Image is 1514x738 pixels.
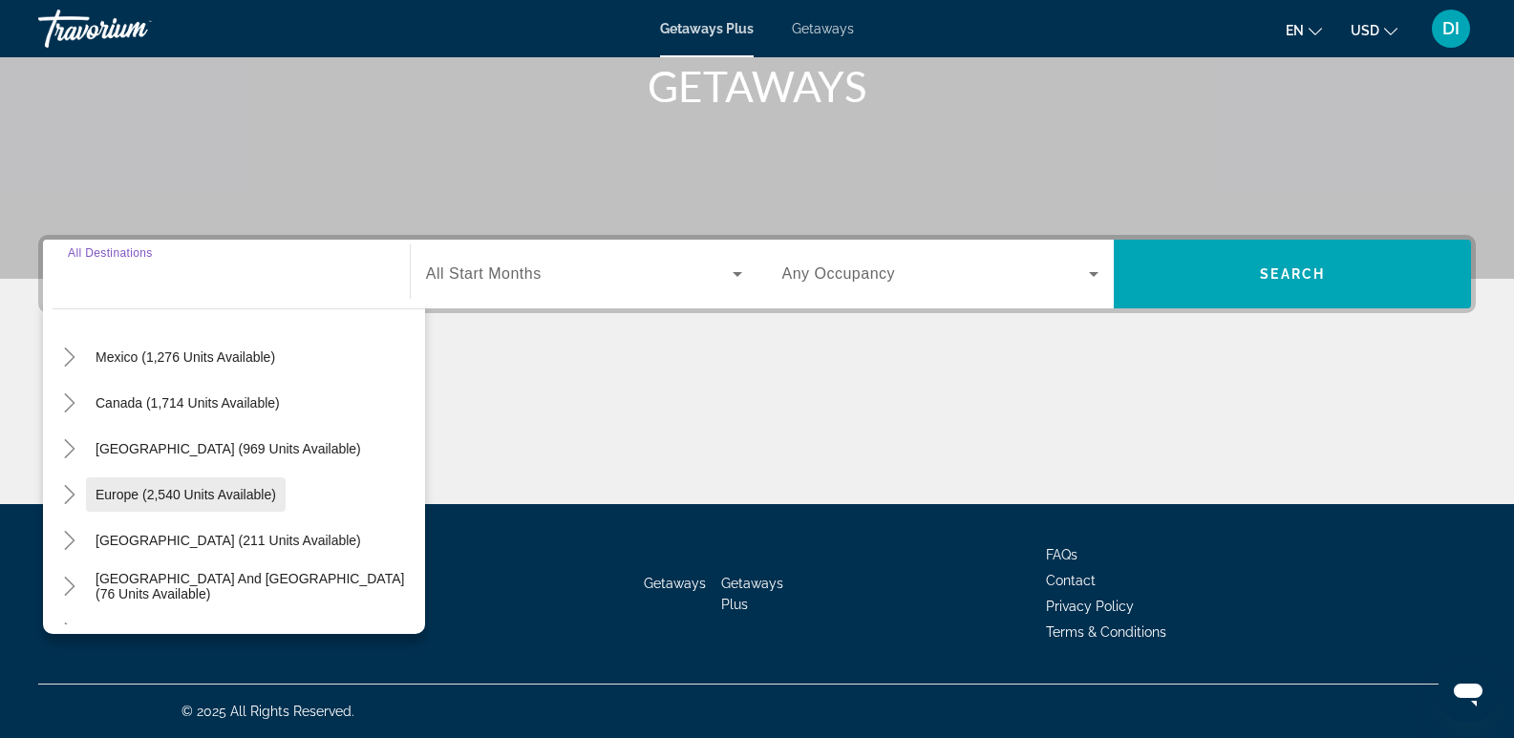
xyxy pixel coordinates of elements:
span: All Start Months [426,265,542,282]
a: Getaways [644,576,706,591]
button: Toggle Canada (1,714 units available) [53,387,86,420]
button: Change language [1286,16,1322,44]
span: © 2025 All Rights Reserved. [181,704,354,719]
span: en [1286,23,1304,38]
span: [GEOGRAPHIC_DATA] (969 units available) [96,441,361,456]
button: [GEOGRAPHIC_DATA] and [GEOGRAPHIC_DATA] (76 units available) [86,569,425,603]
button: Toggle Caribbean & Atlantic Islands (969 units available) [53,432,86,466]
button: [GEOGRAPHIC_DATA] (211 units available) [86,523,371,558]
a: Getaways [792,21,854,36]
span: Europe (2,540 units available) [96,487,276,502]
button: Toggle Australia (211 units available) [53,524,86,558]
a: Terms & Conditions [1046,624,1166,640]
a: FAQs [1046,547,1077,562]
span: Mexico (1,276 units available) [96,349,275,365]
a: Getaways Plus [721,576,783,612]
button: Canada (1,714 units available) [86,386,289,420]
a: Contact [1046,573,1096,588]
a: Getaways Plus [660,21,754,36]
span: Canada (1,714 units available) [96,395,280,411]
button: Europe (2,540 units available) [86,477,286,512]
button: Change currency [1351,16,1397,44]
span: Search [1260,266,1325,282]
button: [GEOGRAPHIC_DATA] (30,608 units available) [86,294,389,328]
a: Travorium [38,4,229,53]
button: Toggle South America (3,220 units available) [53,616,86,649]
iframe: Кнопка запуска окна обмена сообщениями [1438,662,1499,723]
a: Privacy Policy [1046,599,1134,614]
div: Search widget [43,240,1471,308]
span: [GEOGRAPHIC_DATA] and [GEOGRAPHIC_DATA] (76 units available) [96,571,416,601]
button: Toggle Mexico (1,276 units available) [53,341,86,374]
span: USD [1351,23,1379,38]
span: [GEOGRAPHIC_DATA] (211 units available) [96,533,361,548]
button: [GEOGRAPHIC_DATA] (969 units available) [86,432,371,466]
button: User Menu [1426,9,1476,49]
button: Mexico (1,276 units available) [86,340,285,374]
h1: SEE THE WORLD WITH TRAVORIUM GETAWAYS [399,11,1116,111]
button: Toggle United States (30,608 units available) [53,295,86,328]
span: All Destinations [68,246,153,259]
button: Toggle Europe (2,540 units available) [53,478,86,512]
button: Search [1114,240,1471,308]
span: Any Occupancy [782,265,896,282]
button: [GEOGRAPHIC_DATA] (3,220 units available) [86,615,381,649]
span: DI [1442,19,1460,38]
button: Toggle South Pacific and Oceania (76 units available) [53,570,86,603]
